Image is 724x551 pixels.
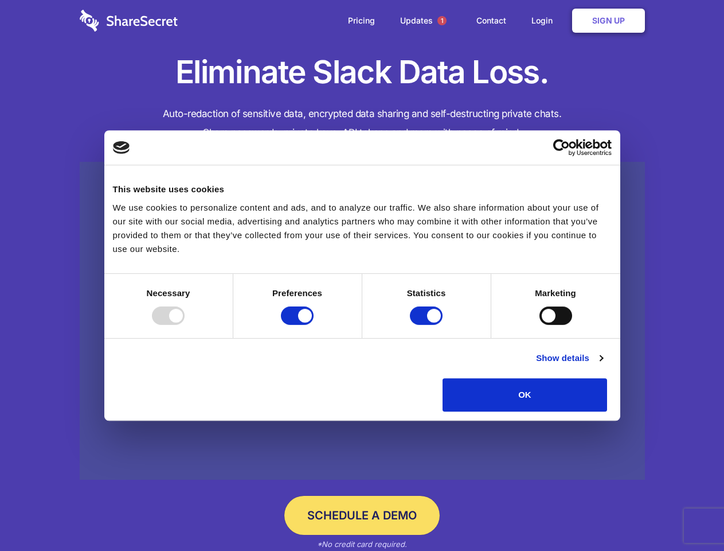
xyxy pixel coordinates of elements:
strong: Statistics [407,288,446,298]
a: Sign Up [572,9,645,33]
a: Usercentrics Cookiebot - opens in a new window [511,139,612,156]
a: Contact [465,3,518,38]
a: Login [520,3,570,38]
span: 1 [437,16,447,25]
strong: Necessary [147,288,190,298]
strong: Preferences [272,288,322,298]
a: Schedule a Demo [284,496,440,535]
div: This website uses cookies [113,183,612,196]
h4: Auto-redaction of sensitive data, encrypted data sharing and self-destructing private chats. Shar... [80,104,645,142]
strong: Marketing [535,288,576,298]
a: Show details [536,351,602,365]
img: logo-wordmark-white-trans-d4663122ce5f474addd5e946df7df03e33cb6a1c49d2221995e7729f52c070b2.svg [80,10,178,32]
a: Pricing [336,3,386,38]
button: OK [443,378,607,412]
img: logo [113,141,130,154]
div: We use cookies to personalize content and ads, and to analyze our traffic. We also share informat... [113,201,612,256]
em: *No credit card required. [317,540,407,549]
h1: Eliminate Slack Data Loss. [80,52,645,93]
a: Wistia video thumbnail [80,162,645,480]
